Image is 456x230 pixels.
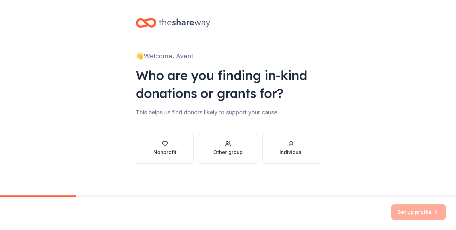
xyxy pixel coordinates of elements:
div: Nonprofit [153,148,176,156]
div: Other group [213,148,243,156]
div: 👋 Welcome, Aven! [136,51,320,61]
div: Individual [280,148,303,156]
div: This helps us find donors likely to support your cause. [136,107,320,118]
div: Who are you finding in-kind donations or grants for? [136,66,320,102]
button: Other group [199,133,257,164]
button: Individual [262,133,320,164]
button: Nonprofit [136,133,194,164]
